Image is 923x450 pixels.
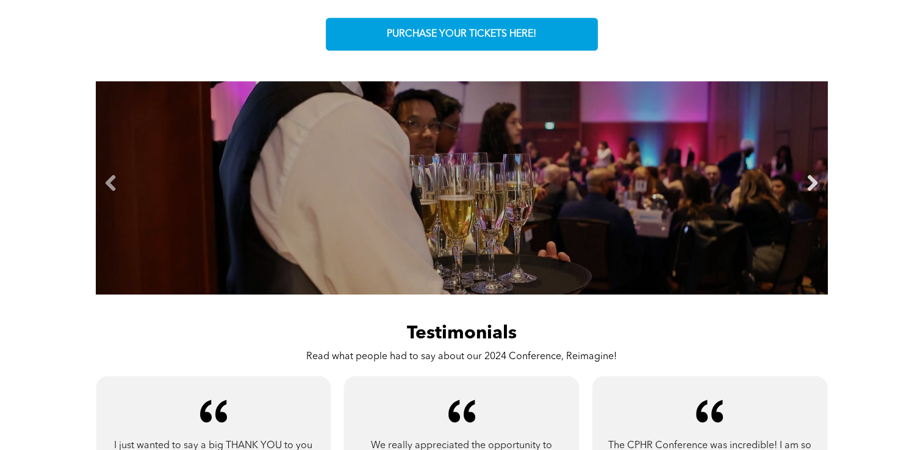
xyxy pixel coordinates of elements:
a: Next [803,174,822,193]
span: Testimonials [407,324,517,343]
span: PURCHASE YOUR TICKETS HERE! [387,29,536,40]
a: PURCHASE YOUR TICKETS HERE! [326,18,598,51]
span: Read what people had to say about our 2024 Conference, Reimagine! [306,352,617,362]
a: Previous [102,174,120,193]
